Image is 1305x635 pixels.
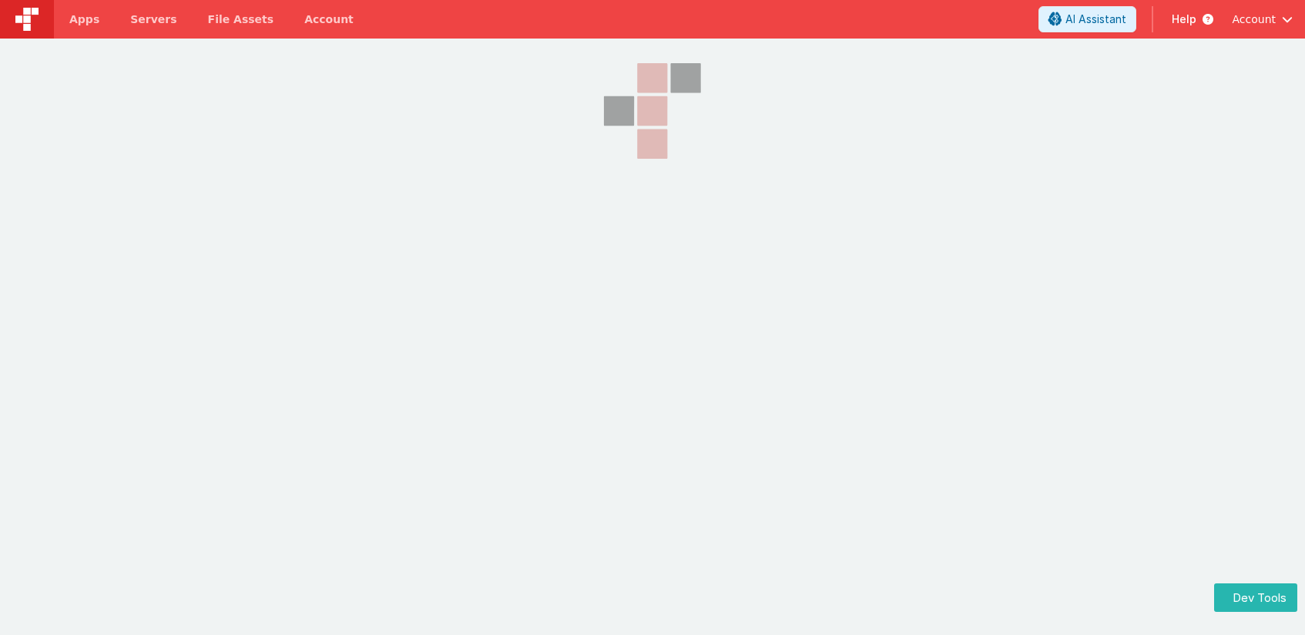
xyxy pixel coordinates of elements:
[1172,12,1196,27] span: Help
[208,12,274,27] span: File Assets
[69,12,99,27] span: Apps
[130,12,176,27] span: Servers
[1038,6,1136,32] button: AI Assistant
[1232,12,1276,27] span: Account
[1232,12,1293,27] button: Account
[1065,12,1126,27] span: AI Assistant
[1214,583,1297,612] button: Dev Tools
